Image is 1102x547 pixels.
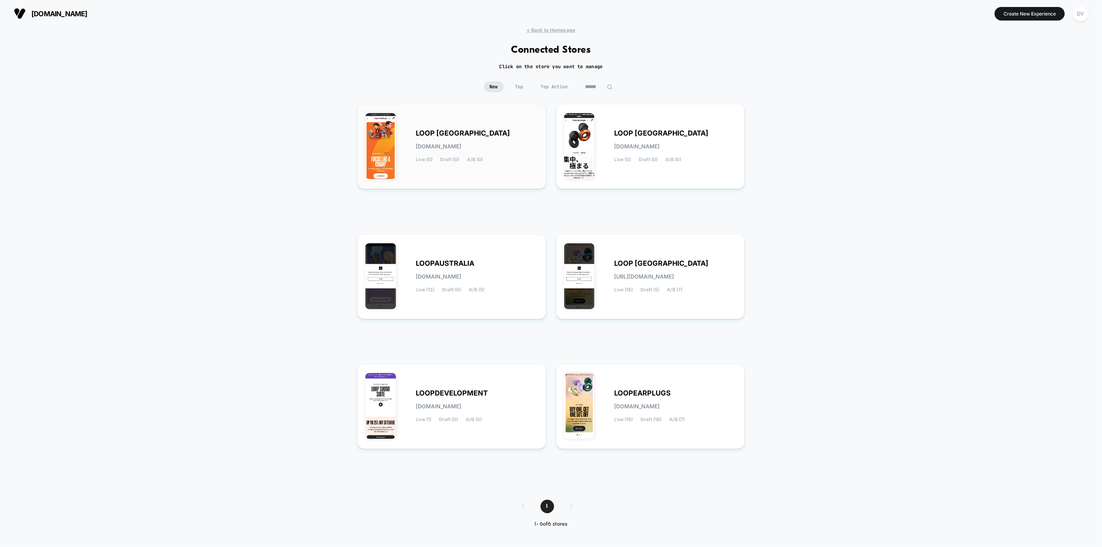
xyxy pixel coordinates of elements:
button: DV [1071,6,1090,22]
span: LOOP [GEOGRAPHIC_DATA] [615,131,709,136]
span: < Back to Homepage [527,27,575,33]
span: Draft (5) [641,287,659,292]
span: A/B (7) [670,417,685,422]
button: [DOMAIN_NAME] [12,7,90,20]
span: Draft (0) [439,417,458,422]
span: Draft (0) [440,157,459,162]
span: Live (16) [615,287,633,292]
span: [DOMAIN_NAME] [416,144,461,149]
span: 1 [541,500,554,513]
img: Visually logo [14,8,26,19]
span: [DOMAIN_NAME] [416,274,461,279]
span: New [484,81,504,92]
div: 1 - 6 of 6 stores [514,521,589,528]
h2: Click on the store you want to manage [499,64,603,70]
span: Top [510,81,529,92]
span: Live (19) [615,417,633,422]
img: LOOP_JAPAN [564,113,595,179]
span: Live (1) [416,417,431,422]
span: [DOMAIN_NAME] [615,144,660,149]
div: DV [1073,6,1088,21]
span: Top Active [535,81,574,92]
span: Draft (18) [641,417,662,422]
span: A/B (0) [666,157,682,162]
span: [DOMAIN_NAME] [31,10,88,18]
span: LOOPDEVELOPMENT [416,390,488,396]
span: A/B (0) [466,417,482,422]
img: LOOPAUSTRALIA [365,243,396,309]
span: Live (0) [615,157,631,162]
span: A/B (0) [467,157,483,162]
span: LOOPAUSTRALIA [416,261,474,266]
span: Live (0) [416,157,432,162]
span: Draft (0) [639,157,658,162]
span: LOOPEARPLUGS [615,390,671,396]
img: LOOP_UNITED_STATES [564,243,595,309]
h1: Connected Stores [511,45,591,56]
span: [URL][DOMAIN_NAME] [615,274,674,279]
span: Draft (0) [442,287,461,292]
button: Create New Experience [995,7,1065,21]
span: [DOMAIN_NAME] [416,404,461,409]
span: LOOP [GEOGRAPHIC_DATA] [615,261,709,266]
span: A/B (5) [469,287,484,292]
img: LOOPDEVELOPMENT [365,373,396,439]
span: LOOP [GEOGRAPHIC_DATA] [416,131,510,136]
img: LOOP_INDIA [365,113,396,179]
span: A/B (7) [667,287,683,292]
span: Live (13) [416,287,434,292]
img: edit [607,84,613,90]
img: LOOPEARPLUGS [564,373,595,439]
span: [DOMAIN_NAME] [615,404,660,409]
